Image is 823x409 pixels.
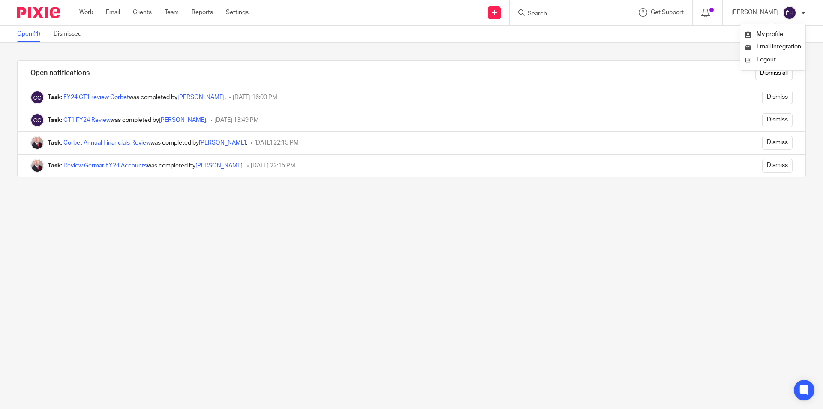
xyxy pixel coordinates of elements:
[254,140,299,146] span: [DATE] 22:15 PM
[762,136,793,150] input: Dismiss
[48,140,62,146] b: Task:
[54,26,88,42] a: Dismissed
[783,6,796,20] img: svg%3E
[757,31,783,37] span: My profile
[133,8,152,17] a: Clients
[30,69,90,78] h1: Open notifications
[79,8,93,17] a: Work
[17,26,47,42] a: Open (4)
[177,94,225,100] a: [PERSON_NAME]
[48,117,62,123] b: Task:
[63,163,147,169] a: Review Germar FY24 Accounts
[195,163,243,169] a: [PERSON_NAME]
[755,67,793,80] input: Dismiss all
[63,117,111,123] a: CT1 FY24 Review
[251,163,295,169] span: [DATE] 22:15 PM
[159,117,206,123] a: [PERSON_NAME]
[731,8,778,17] p: [PERSON_NAME]
[48,94,62,100] b: Task:
[762,91,793,104] input: Dismiss
[48,139,247,147] div: was completed by .
[48,116,207,124] div: was completed by .
[745,31,783,37] a: My profile
[199,140,246,146] a: [PERSON_NAME]
[214,117,259,123] span: [DATE] 13:49 PM
[757,57,776,63] span: Logout
[527,10,604,18] input: Search
[17,7,60,18] img: Pixie
[63,94,129,100] a: FY24 CT1 review Corbet
[48,163,62,169] b: Task:
[226,8,249,17] a: Settings
[757,44,801,50] span: Email integration
[762,159,793,173] input: Dismiss
[762,113,793,127] input: Dismiss
[192,8,213,17] a: Reports
[30,136,44,150] img: Ger Foley
[30,91,44,104] img: Colin Comerford
[233,94,277,100] span: [DATE] 16:00 PM
[48,93,226,102] div: was completed by .
[63,140,150,146] a: Corbet Annual Financials Review
[651,9,684,15] span: Get Support
[30,113,44,127] img: Colin Comerford
[165,8,179,17] a: Team
[745,54,801,66] a: Logout
[48,161,244,170] div: was completed by .
[745,44,801,50] a: Email integration
[106,8,120,17] a: Email
[30,159,44,173] img: Ger Foley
